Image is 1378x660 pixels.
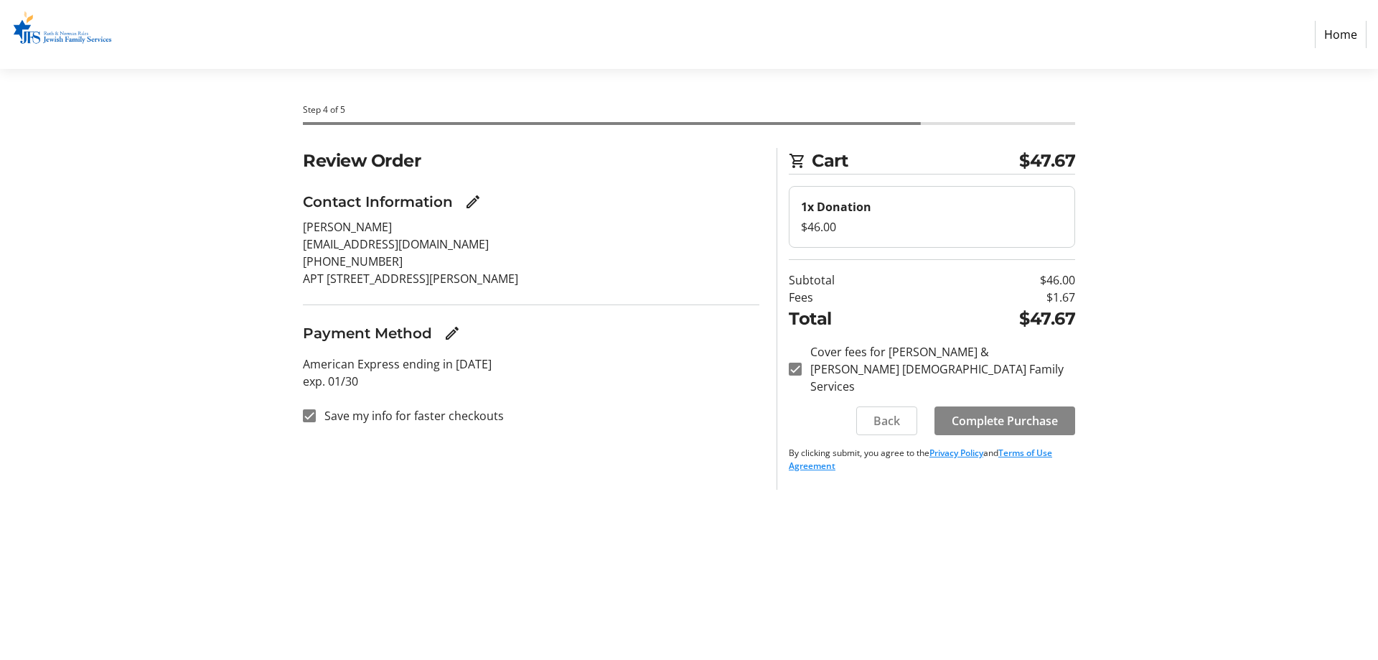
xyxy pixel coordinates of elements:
[459,187,487,216] button: Edit Contact Information
[918,306,1075,332] td: $47.67
[789,306,918,332] td: Total
[303,191,453,213] h3: Contact Information
[303,148,759,174] h2: Review Order
[856,406,917,435] button: Back
[303,355,759,390] p: American Express ending in [DATE] exp. 01/30
[303,253,759,270] p: [PHONE_NUMBER]
[789,271,918,289] td: Subtotal
[952,412,1058,429] span: Complete Purchase
[316,407,504,424] label: Save my info for faster checkouts
[303,218,759,236] p: [PERSON_NAME]
[812,148,1019,174] span: Cart
[303,270,759,287] p: APT [STREET_ADDRESS][PERSON_NAME]
[789,447,1052,472] a: Terms of Use Agreement
[303,236,759,253] p: [EMAIL_ADDRESS][DOMAIN_NAME]
[1315,21,1367,48] a: Home
[11,6,113,63] img: Ruth & Norman Rales Jewish Family Services's Logo
[934,406,1075,435] button: Complete Purchase
[918,271,1075,289] td: $46.00
[801,218,1063,236] div: $46.00
[801,199,871,215] strong: 1x Donation
[918,289,1075,306] td: $1.67
[303,103,1075,116] div: Step 4 of 5
[802,343,1075,395] label: Cover fees for [PERSON_NAME] & [PERSON_NAME] [DEMOGRAPHIC_DATA] Family Services
[789,289,918,306] td: Fees
[789,447,1075,473] p: By clicking submit, you agree to the and
[303,322,432,344] h3: Payment Method
[929,447,983,459] a: Privacy Policy
[438,319,467,348] button: Edit Payment Method
[873,412,900,429] span: Back
[1019,148,1075,174] span: $47.67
